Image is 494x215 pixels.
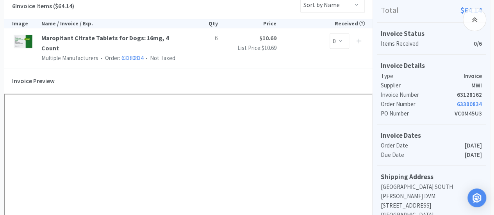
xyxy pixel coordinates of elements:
strong: $10.69 [259,34,276,42]
a: Maropitant Citrate Tablets for Dogs: 16mg, 4 Count [41,33,188,53]
div: Image [12,19,41,28]
span: Multiple Manufacturers [41,54,98,62]
p: [DATE] [465,150,482,160]
h5: Shipping Address [381,172,482,182]
p: VC0M45U3 [455,109,482,118]
p: Items Received [381,39,474,48]
h5: Invoice Details [381,60,482,71]
a: 63380834 [457,100,482,108]
span: $10.69 [262,44,276,52]
img: 503fea65c19d4cf89d850c03c6bc3a36_209777.png [12,33,34,50]
p: Order Date [381,141,465,150]
p: Invoice [464,71,482,81]
p: PO Number [381,109,455,118]
p: Supplier [381,81,471,90]
p: Invoice Number [381,90,457,100]
p: List Price: [218,43,276,53]
p: Type [381,71,464,81]
p: 0/6 [474,39,482,48]
div: Name / Invoice / Exp. [41,19,188,28]
div: Open Intercom Messenger [467,188,486,207]
p: MWI [471,81,482,90]
div: Qty [188,19,218,28]
h5: 6 Invoice Items ($64.14) [12,1,74,11]
p: 63128162 [457,90,482,100]
div: Price [218,19,276,28]
p: Order Number [381,100,457,109]
h5: Invoice Status [381,28,482,39]
span: $64.14 [460,4,482,16]
p: [STREET_ADDRESS] [381,201,482,210]
a: 63380834 [121,54,143,62]
span: Received [335,20,365,27]
p: [DATE] [465,141,482,150]
p: Total [381,4,482,16]
span: Order: [98,54,143,62]
h5: Invoice Dates [381,130,482,141]
span: • [144,54,149,62]
h5: Invoice Preview [12,72,55,90]
p: [GEOGRAPHIC_DATA] SOUTH [PERSON_NAME] DVM [381,182,482,201]
span: • [100,54,104,62]
p: 6 [188,33,218,43]
p: Due Date [381,150,465,160]
span: Not Taxed [143,54,175,62]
